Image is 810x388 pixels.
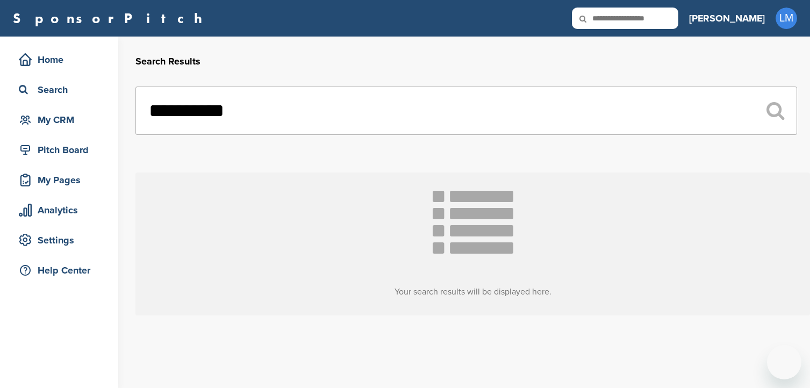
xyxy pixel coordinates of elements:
[16,50,107,69] div: Home
[135,54,797,69] h2: Search Results
[776,8,797,29] span: LM
[13,11,209,25] a: SponsorPitch
[11,198,107,222] a: Analytics
[16,80,107,99] div: Search
[11,107,107,132] a: My CRM
[11,168,107,192] a: My Pages
[689,6,765,30] a: [PERSON_NAME]
[767,345,801,379] iframe: Button to launch messaging window
[16,261,107,280] div: Help Center
[16,231,107,250] div: Settings
[689,11,765,26] h3: [PERSON_NAME]
[16,170,107,190] div: My Pages
[16,140,107,160] div: Pitch Board
[135,285,810,298] h3: Your search results will be displayed here.
[11,258,107,283] a: Help Center
[11,138,107,162] a: Pitch Board
[16,200,107,220] div: Analytics
[16,110,107,130] div: My CRM
[11,77,107,102] a: Search
[11,47,107,72] a: Home
[11,228,107,253] a: Settings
